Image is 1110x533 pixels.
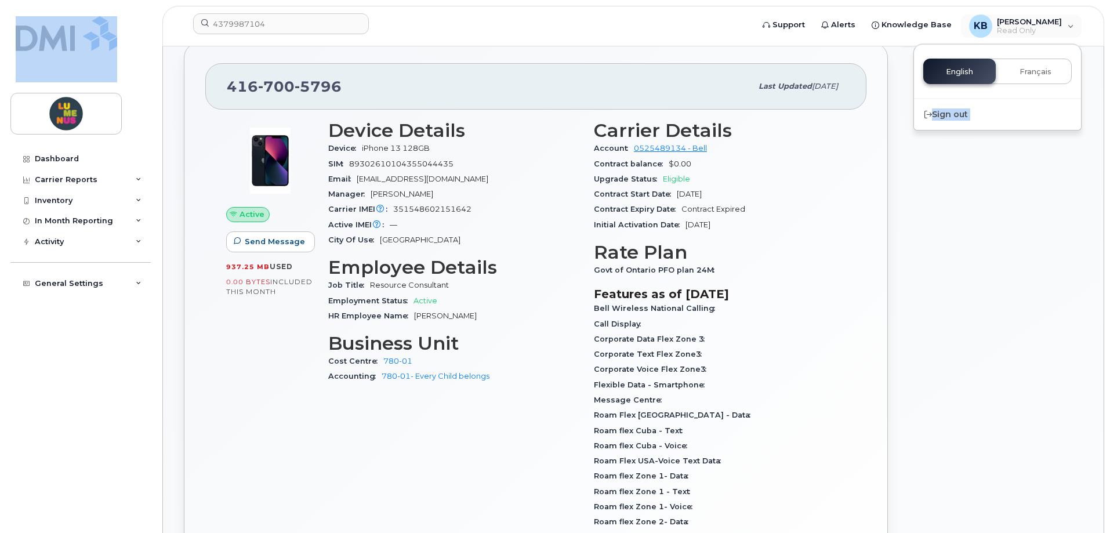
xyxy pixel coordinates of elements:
[240,209,264,220] span: Active
[594,320,647,328] span: Call Display
[371,190,433,198] span: [PERSON_NAME]
[594,517,694,526] span: Roam flex Zone 2- Data
[328,144,362,153] span: Device
[328,333,580,354] h3: Business Unit
[594,266,720,274] span: Govt of Ontario PFO plan 24M
[961,14,1082,38] div: Kam Behal
[193,13,369,34] input: Find something...
[1020,67,1051,77] span: Français
[382,372,489,380] a: 780-01- Every Child belongs
[594,411,756,419] span: Roam Flex [GEOGRAPHIC_DATA] - Data
[594,456,727,465] span: Roam Flex USA-Voice Text Data
[328,372,382,380] span: Accounting
[677,190,702,198] span: [DATE]
[380,235,460,244] span: [GEOGRAPHIC_DATA]
[226,278,270,286] span: 0.00 Bytes
[812,82,838,90] span: [DATE]
[594,205,681,213] span: Contract Expiry Date
[594,441,693,450] span: Roam flex Cuba - Voice
[882,19,952,31] span: Knowledge Base
[328,281,370,289] span: Job Title
[362,144,430,153] span: iPhone 13 128GB
[594,144,634,153] span: Account
[357,175,488,183] span: [EMAIL_ADDRESS][DOMAIN_NAME]
[594,175,663,183] span: Upgrade Status
[328,120,580,141] h3: Device Details
[328,357,383,365] span: Cost Centre
[594,190,677,198] span: Contract Start Date
[328,205,393,213] span: Carrier IMEI
[594,220,685,229] span: Initial Activation Date
[681,205,745,213] span: Contract Expired
[594,380,710,389] span: Flexible Data - Smartphone
[328,190,371,198] span: Manager
[594,287,846,301] h3: Features as of [DATE]
[370,281,449,289] span: Resource Consultant
[245,236,305,247] span: Send Message
[594,426,688,435] span: Roam flex Cuba - Text
[295,78,342,95] span: 5796
[997,26,1062,35] span: Read Only
[594,502,698,511] span: Roam flex Zone 1- Voice
[754,13,813,37] a: Support
[328,257,580,278] h3: Employee Details
[594,396,668,404] span: Message Centre
[813,13,864,37] a: Alerts
[974,19,988,33] span: KB
[594,120,846,141] h3: Carrier Details
[594,350,708,358] span: Corporate Text Flex Zone3
[328,159,349,168] span: SIM
[663,175,690,183] span: Eligible
[393,205,471,213] span: 351548602151642
[226,231,315,252] button: Send Message
[594,335,710,343] span: Corporate Data Flex Zone 3
[594,159,669,168] span: Contract balance
[413,296,437,305] span: Active
[594,242,846,263] h3: Rate Plan
[594,472,694,480] span: Roam flex Zone 1- Data
[349,159,454,168] span: 89302610104355044435
[997,17,1062,26] span: [PERSON_NAME]
[390,220,397,229] span: —
[328,235,380,244] span: City Of Use
[634,144,707,153] a: 0525489134 - Bell
[383,357,412,365] a: 780-01
[685,220,710,229] span: [DATE]
[414,311,477,320] span: [PERSON_NAME]
[328,220,390,229] span: Active IMEI
[258,78,295,95] span: 700
[594,365,712,374] span: Corporate Voice Flex Zone3
[328,311,414,320] span: HR Employee Name
[328,175,357,183] span: Email
[759,82,812,90] span: Last updated
[594,304,721,313] span: Bell Wireless National Calling
[864,13,960,37] a: Knowledge Base
[270,262,293,271] span: used
[772,19,805,31] span: Support
[226,263,270,271] span: 937.25 MB
[328,296,413,305] span: Employment Status
[235,126,305,195] img: image20231002-3703462-1ig824h.jpeg
[914,104,1081,125] div: Sign out
[227,78,342,95] span: 416
[594,487,696,496] span: Roam flex Zone 1 - Text
[831,19,855,31] span: Alerts
[669,159,691,168] span: $0.00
